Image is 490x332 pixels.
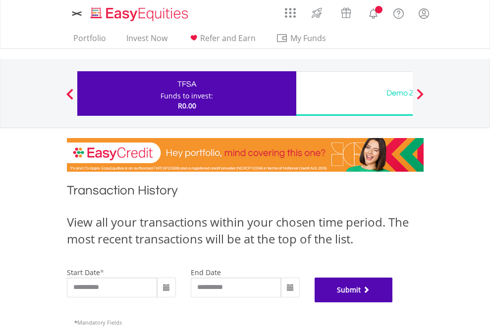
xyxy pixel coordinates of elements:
[276,32,341,45] span: My Funds
[184,33,260,48] a: Refer and Earn
[338,5,354,21] img: vouchers-v2.svg
[67,182,424,204] h1: Transaction History
[69,33,110,48] a: Portfolio
[74,319,122,326] span: Mandatory Fields
[285,7,296,18] img: grid-menu-icon.svg
[161,91,213,101] div: Funds to invest:
[178,101,196,110] span: R0.00
[361,2,386,22] a: Notifications
[67,138,424,172] img: EasyCredit Promotion Banner
[315,278,393,302] button: Submit
[331,2,361,21] a: Vouchers
[67,268,100,277] label: start date
[411,2,436,24] a: My Profile
[278,2,302,18] a: AppsGrid
[200,33,256,44] span: Refer and Earn
[191,268,221,277] label: end date
[410,94,430,103] button: Next
[83,77,290,91] div: TFSA
[89,6,192,22] img: EasyEquities_Logo.png
[309,5,325,21] img: thrive-v2.svg
[60,94,80,103] button: Previous
[122,33,171,48] a: Invest Now
[87,2,192,22] a: Home page
[67,214,424,248] div: View all your transactions within your chosen time period. The most recent transactions will be a...
[386,2,411,22] a: FAQ's and Support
